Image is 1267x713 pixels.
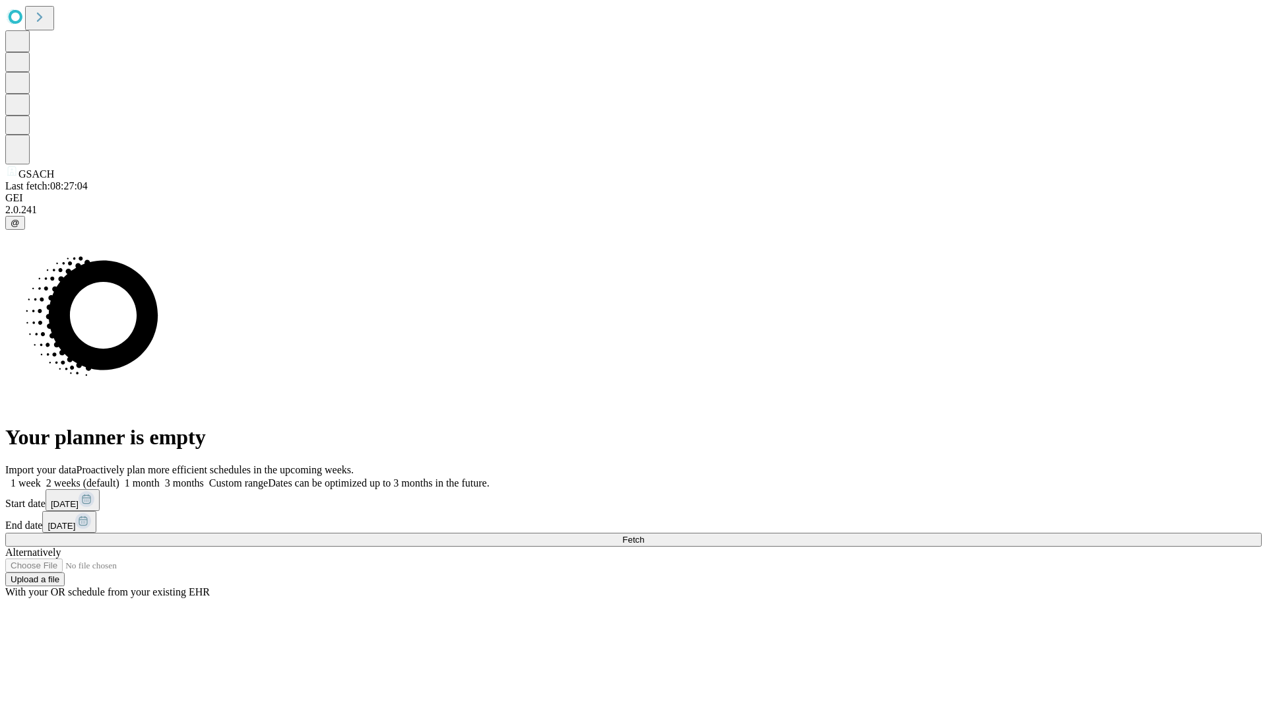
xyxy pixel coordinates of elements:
[5,489,1262,511] div: Start date
[48,521,75,531] span: [DATE]
[5,511,1262,533] div: End date
[77,464,354,475] span: Proactively plan more efficient schedules in the upcoming weeks.
[125,477,160,489] span: 1 month
[18,168,54,180] span: GSACH
[5,533,1262,547] button: Fetch
[5,180,88,191] span: Last fetch: 08:27:04
[5,204,1262,216] div: 2.0.241
[46,489,100,511] button: [DATE]
[11,477,41,489] span: 1 week
[268,477,489,489] span: Dates can be optimized up to 3 months in the future.
[5,464,77,475] span: Import your data
[5,586,210,597] span: With your OR schedule from your existing EHR
[5,192,1262,204] div: GEI
[42,511,96,533] button: [DATE]
[46,477,119,489] span: 2 weeks (default)
[5,216,25,230] button: @
[5,425,1262,450] h1: Your planner is empty
[51,499,79,509] span: [DATE]
[5,547,61,558] span: Alternatively
[5,572,65,586] button: Upload a file
[165,477,204,489] span: 3 months
[11,218,20,228] span: @
[209,477,268,489] span: Custom range
[622,535,644,545] span: Fetch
